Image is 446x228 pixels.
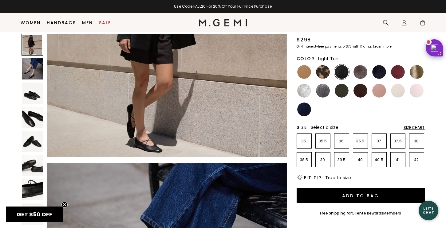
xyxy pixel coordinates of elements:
[297,65,311,79] img: Light Tan
[297,139,311,144] p: 35
[335,65,349,79] img: Black
[22,179,43,200] img: The Una
[404,125,425,130] div: Size Chart
[297,157,311,162] p: 38.5
[82,20,93,25] a: Men
[353,139,368,144] p: 36.5
[353,84,367,98] img: Chocolate
[297,102,311,116] img: Navy
[372,65,386,79] img: Midnight Blue
[410,65,424,79] img: Gold
[372,157,386,162] p: 40.5
[409,157,424,162] p: 42
[297,188,425,203] button: Add to Bag
[419,207,438,214] div: Let's Chat
[297,36,311,44] div: $298
[391,65,405,79] img: Burgundy
[334,139,349,144] p: 36
[304,175,322,180] h2: Fit Tip
[22,155,43,176] img: The Una
[316,157,330,162] p: 39
[22,107,43,128] img: The Una
[372,84,386,98] img: Antique Rose
[346,44,352,49] klarna-placement-style-amount: $75
[353,157,368,162] p: 40
[297,44,346,49] klarna-placement-style-body: Or 4 interest-free payments of
[316,84,330,98] img: Gunmetal
[353,44,373,49] klarna-placement-style-body: with Klarna
[334,157,349,162] p: 39.5
[325,175,351,181] span: True to size
[297,125,307,130] h2: Size
[22,131,43,152] img: The Una
[22,203,43,225] img: The Una
[420,21,426,27] span: 0
[22,58,43,79] img: The Una
[391,139,405,144] p: 37.5
[352,211,383,216] a: Cliente Rewards
[17,211,52,218] span: GET $50 OFF
[373,44,392,49] klarna-placement-style-cta: Learn more
[199,19,247,26] img: M.Gemi
[99,20,111,25] a: Sale
[297,84,311,98] img: Silver
[316,65,330,79] img: Leopard Print
[316,29,339,33] span: 200 Review s
[61,202,68,208] button: Close teaser
[6,207,63,222] div: GET $50 OFFClose teaser
[391,157,405,162] p: 41
[335,84,349,98] img: Military
[297,56,315,61] h2: Color
[311,124,338,130] span: Select a size
[22,83,43,104] img: The Una
[373,45,392,48] a: Learn more
[320,211,401,216] div: Free Shipping for Members
[410,84,424,98] img: Ballerina Pink
[409,139,424,144] p: 38
[318,56,338,62] span: Light Tan
[353,65,367,79] img: Cocoa
[316,139,330,144] p: 35.5
[47,20,76,25] a: Handbags
[372,139,386,144] p: 37
[391,84,405,98] img: Ecru
[21,20,41,25] a: Women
